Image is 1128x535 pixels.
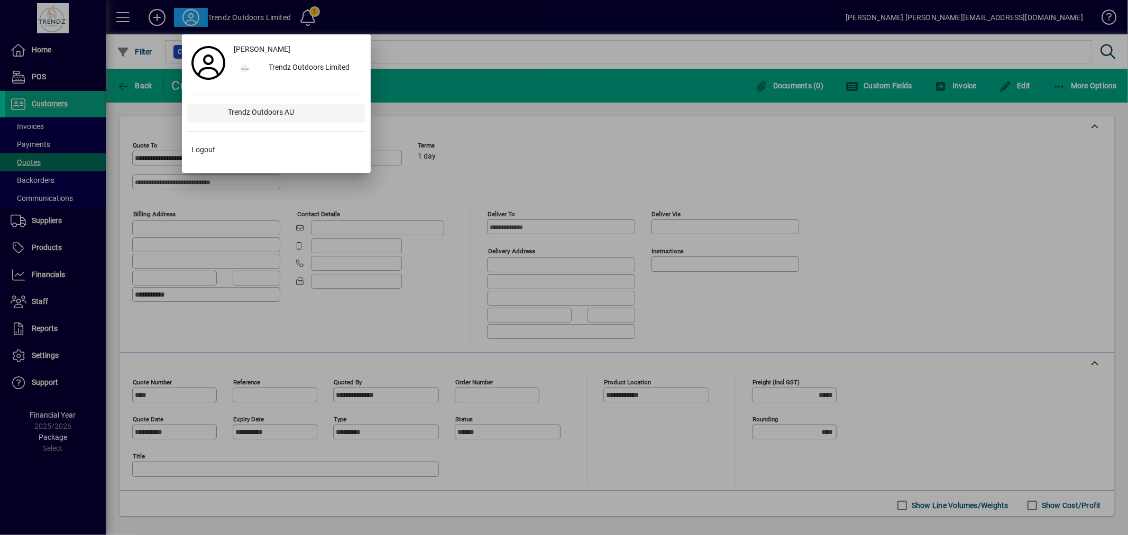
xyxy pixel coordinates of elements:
button: Trendz Outdoors Limited [230,59,365,78]
span: Logout [191,144,215,155]
a: Profile [187,53,230,72]
span: [PERSON_NAME] [234,44,290,55]
button: Trendz Outdoors AU [187,104,365,123]
button: Logout [187,140,365,159]
div: Trendz Outdoors Limited [260,59,365,78]
a: [PERSON_NAME] [230,40,365,59]
div: Trendz Outdoors AU [220,104,365,123]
